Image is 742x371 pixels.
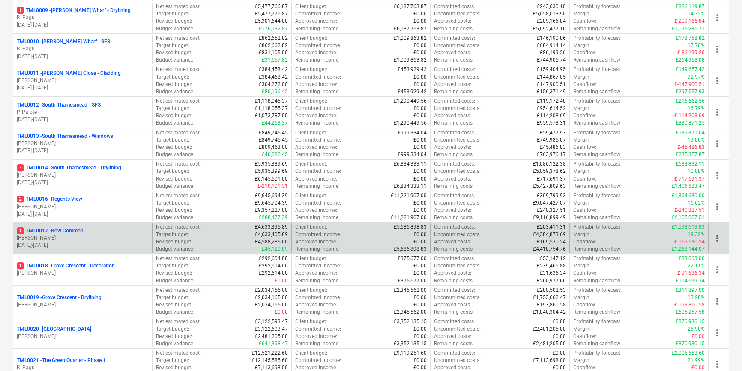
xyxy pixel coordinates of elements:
p: Target budget : [156,10,189,18]
p: TML0016 - Regents View [17,196,82,203]
p: £1,290,449.56 [394,119,427,127]
p: Approved costs : [434,18,471,25]
p: Client budget : [295,98,327,105]
p: 10.08% [688,168,705,175]
p: £849,745.45 [259,137,288,144]
p: [PERSON_NAME] [17,234,149,242]
p: Budget variance : [156,119,194,127]
p: £59,477.93 [540,129,566,137]
p: £1,406,523.47 [672,183,705,190]
p: £1,118,045.37 [255,98,288,105]
p: TML0013 - South Thamesmead - Windows [17,133,113,140]
p: [PERSON_NAME] [17,140,149,147]
p: Remaining costs : [434,119,474,127]
p: Budget variance : [156,214,194,221]
p: £309,799.93 [537,192,566,199]
span: 1 [17,227,24,234]
p: Net estimated cost : [156,98,201,105]
p: Target budget : [156,74,189,81]
p: £-717,691.37 [674,175,705,183]
p: £156,371.49 [537,88,566,95]
p: £330,871.25 [676,119,705,127]
p: [DATE] - [DATE] [17,116,149,123]
p: [PERSON_NAME] [17,301,149,309]
p: Remaining cashflow : [573,25,622,33]
p: Cashflow : [573,207,596,214]
p: Committed income : [295,168,341,175]
p: £189,871.04 [676,129,705,137]
p: TML0017 - Bow Common [17,227,84,234]
p: £999,334.04 [398,151,427,158]
p: £0.00 [413,105,427,112]
p: Remaining costs : [434,25,474,33]
p: £9,357,227.00 [255,207,288,214]
div: TML0020 -[GEOGRAPHIC_DATA][PERSON_NAME] [17,326,149,340]
p: Remaining income : [295,56,340,64]
p: £6,834,333.11 [394,183,427,190]
p: Approved costs : [434,207,471,214]
p: Net estimated cost : [156,66,201,73]
p: Committed costs : [434,192,475,199]
p: 16.62% [688,199,705,207]
p: TML0020 - [GEOGRAPHIC_DATA] [17,326,91,333]
p: Client budget : [295,35,327,42]
p: £176,132.87 [259,25,288,33]
p: Client budget : [295,223,327,231]
p: 19.00% [688,137,705,144]
p: [DATE] - [DATE] [17,53,149,60]
p: Approved income : [295,144,337,151]
p: Uncommitted costs : [434,137,481,144]
p: Margin : [573,137,591,144]
p: Budget variance : [156,56,194,64]
p: £1,009,863.82 [394,56,427,64]
p: Approved costs : [434,175,471,183]
p: £862,662.82 [259,42,288,49]
p: Revised budget : [156,18,192,25]
p: Uncommitted costs : [434,199,481,207]
p: £243,630.10 [537,3,566,10]
p: £1,095,286.71 [672,25,705,33]
p: Client budget : [295,66,327,73]
p: £149,657.42 [676,66,705,73]
p: £5,427,809.63 [533,183,566,190]
p: £9,645,694.39 [255,192,288,199]
p: TML0009 - [PERSON_NAME] Wharf - Drylining [17,7,131,14]
p: Committed costs : [434,160,475,168]
p: £0.00 [413,207,427,214]
p: £4,633,405.89 [255,231,288,238]
p: Budget variance : [156,151,194,158]
p: Remaining cashflow : [573,151,622,158]
p: £6,187,763.87 [394,3,427,10]
p: Remaining income : [295,25,340,33]
p: Target budget : [156,231,189,238]
p: £0.00 [413,18,427,25]
p: £717,691.37 [537,175,566,183]
p: £178,758.82 [676,35,705,42]
p: Committed income : [295,105,341,112]
p: Approved income : [295,112,337,119]
span: more_vert [712,296,722,306]
p: £453,929.42 [398,66,427,73]
p: TML0012 - South Thamesmead - SFS [17,101,101,109]
p: Profitability forecast : [573,3,622,10]
p: [PERSON_NAME] [17,333,149,340]
p: Remaining cashflow : [573,214,622,221]
p: Uncommitted costs : [434,105,481,112]
p: £304,272.00 [259,81,288,88]
p: £-45,486.83 [677,144,705,151]
p: £684,914.14 [537,42,566,49]
p: Remaining costs : [434,56,474,64]
p: Remaining income : [295,183,340,190]
p: Committed income : [295,42,341,49]
p: Budget variance : [156,183,194,190]
p: £954,614.52 [537,105,566,112]
p: Remaining costs : [434,214,474,221]
p: £11,221,907.00 [391,192,427,199]
div: 3TML0014 -South Thamesmead - Drylining[PERSON_NAME][DATE]-[DATE] [17,164,149,186]
p: £11,221,907.00 [391,214,427,221]
p: Approved income : [295,207,337,214]
p: £-147,900.51 [674,81,705,88]
p: £147,900.51 [537,81,566,88]
p: £0.00 [413,168,427,175]
p: £-86,199.26 [677,49,705,56]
